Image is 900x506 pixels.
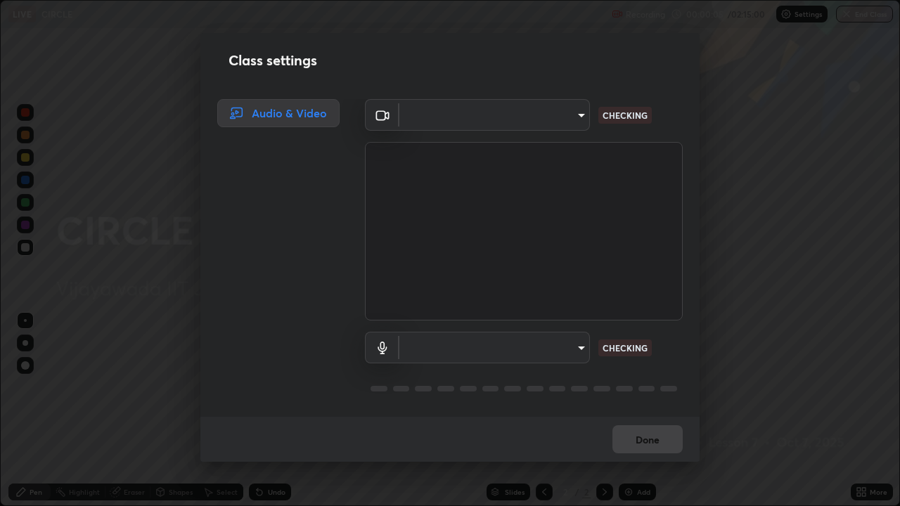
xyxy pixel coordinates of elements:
p: CHECKING [603,109,648,122]
h2: Class settings [229,50,317,71]
div: ​ [399,99,590,131]
div: Audio & Video [217,99,340,127]
div: ​ [399,332,590,363]
p: CHECKING [603,342,648,354]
